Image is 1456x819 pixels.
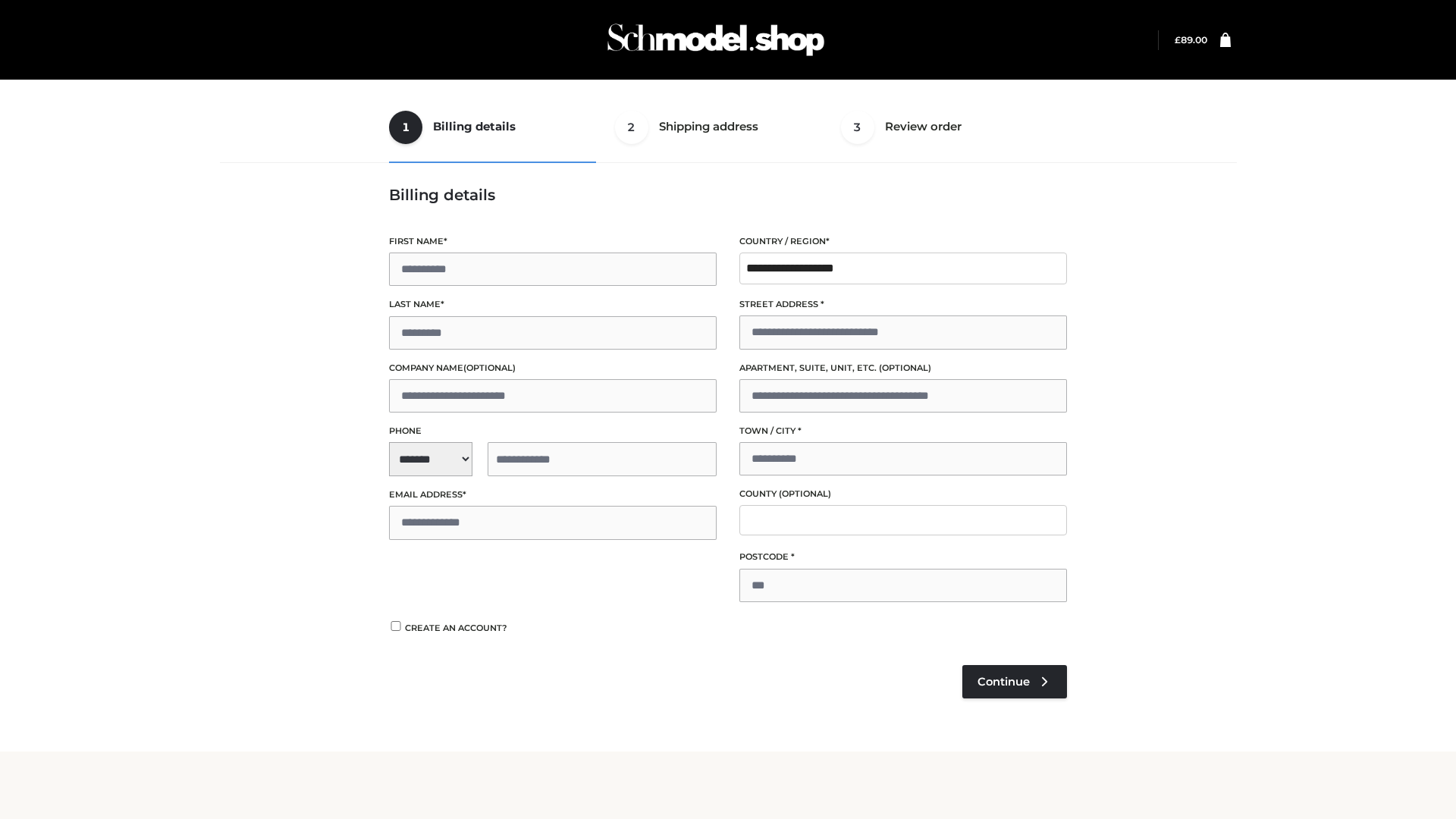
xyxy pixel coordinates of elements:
[739,297,1067,312] label: Street address
[405,623,507,633] span: Create an account?
[1175,34,1207,45] bdi: 89.00
[389,361,717,375] label: Company name
[389,234,717,249] label: First name
[739,234,1067,249] label: Country / Region
[739,487,1067,501] label: County
[389,297,717,312] label: Last name
[1175,34,1207,45] a: £89.00
[739,361,1067,375] label: Apartment, suite, unit, etc.
[389,488,717,502] label: Email address
[602,10,830,70] img: Schmodel Admin 964
[389,186,1067,204] h3: Billing details
[1175,34,1181,45] span: £
[739,550,1067,564] label: Postcode
[779,488,831,499] span: (optional)
[977,675,1030,689] span: Continue
[463,362,516,373] span: (optional)
[389,621,403,631] input: Create an account?
[389,424,717,438] label: Phone
[739,424,1067,438] label: Town / City
[879,362,931,373] span: (optional)
[962,665,1067,698] a: Continue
